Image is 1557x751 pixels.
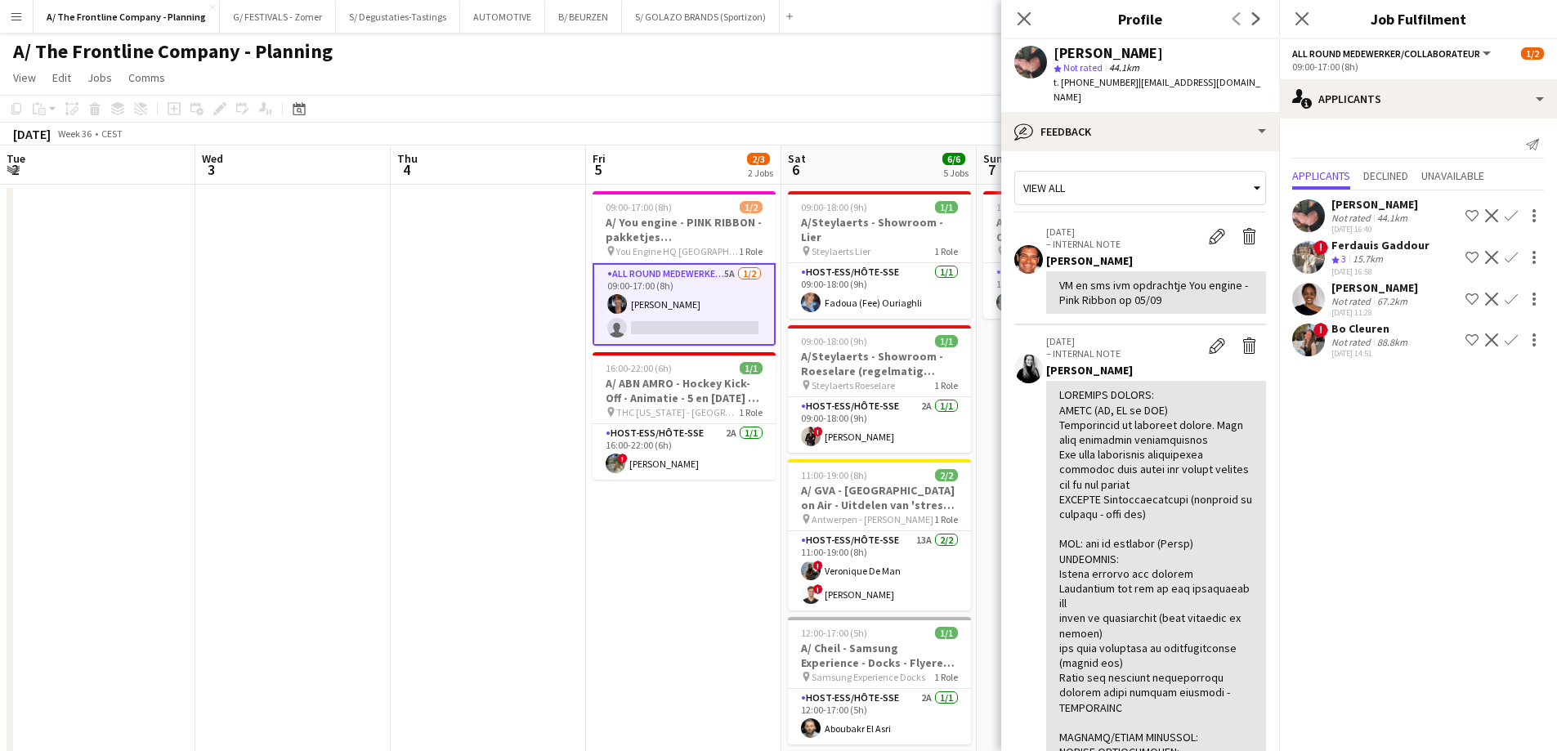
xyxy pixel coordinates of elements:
[46,67,78,88] a: Edit
[1046,253,1266,268] div: [PERSON_NAME]
[616,406,739,418] span: THC [US_STATE] - [GEOGRAPHIC_DATA] – De Pinte
[81,67,119,88] a: Jobs
[1374,295,1411,307] div: 67.2km
[788,263,971,319] app-card-role: Host-ess/Hôte-sse1/109:00-18:00 (9h)Fadoua (Fee) Ouriaghli
[812,671,925,683] span: Samsung Experience Docks
[1331,307,1418,318] div: [DATE] 11:28
[593,263,776,346] app-card-role: All Round medewerker/collaborateur5A1/209:00-17:00 (8h)[PERSON_NAME]
[942,153,965,165] span: 6/6
[1046,226,1201,238] p: [DATE]
[622,1,780,33] button: S/ GOLAZO BRANDS (Sportizon)
[1106,61,1143,74] span: 44.1km
[740,362,763,374] span: 1/1
[220,1,336,33] button: G/ FESTIVALS - Zomer
[748,167,773,179] div: 2 Jobs
[1292,47,1493,60] button: All Round medewerker/collaborateur
[740,201,763,213] span: 1/2
[983,215,1166,244] h3: A/ ABN AMRO - Hockey Kick-Off - Animatie - 5 en [DATE] - Boom
[1046,347,1201,360] p: – INTERNAL NOTE
[101,127,123,140] div: CEST
[545,1,622,33] button: B/ BEURZEN
[1331,224,1418,235] div: [DATE] 16:40
[1331,266,1429,277] div: [DATE] 16:58
[54,127,95,140] span: Week 36
[1313,240,1328,255] span: !
[813,427,823,436] span: !
[1341,253,1346,265] span: 3
[983,191,1166,319] div: 11:00-18:00 (7h)1/1A/ ABN AMRO - Hockey Kick-Off - Animatie - 5 en [DATE] - Boom HC Braxgata - Bo...
[52,70,71,85] span: Edit
[785,160,806,179] span: 6
[801,335,867,347] span: 09:00-18:00 (9h)
[1279,8,1557,29] h3: Job Fulfilment
[1046,335,1201,347] p: [DATE]
[1331,348,1411,359] div: [DATE] 14:51
[1292,60,1544,73] div: 09:00-17:00 (8h)
[788,397,971,453] app-card-role: Host-ess/Hôte-sse2A1/109:00-18:00 (9h)![PERSON_NAME]
[1046,238,1201,250] p: – INTERNAL NOTE
[788,459,971,610] app-job-card: 11:00-19:00 (8h)2/2A/ GVA - [GEOGRAPHIC_DATA] on Air - Uitdelen van 'stress' bananen Antwerpen - ...
[1292,47,1480,60] span: All Round medewerker/collaborateur
[747,153,770,165] span: 2/3
[788,325,971,453] app-job-card: 09:00-18:00 (9h)1/1A/Steylaerts - Showroom - Roeselare (regelmatig terugkerende opdracht) Steylae...
[788,641,971,670] h3: A/ Cheil - Samsung Experience - Docks - Flyeren (30/8+6/9+13/9)
[397,151,418,166] span: Thu
[4,160,25,179] span: 2
[202,151,223,166] span: Wed
[934,245,958,257] span: 1 Role
[1374,336,1411,348] div: 88.8km
[935,469,958,481] span: 2/2
[1349,253,1386,266] div: 15.7km
[1046,363,1266,378] div: [PERSON_NAME]
[1279,79,1557,118] div: Applicants
[593,215,776,244] h3: A/ You engine - PINK RIBBON - pakketjes inpakken/samenstellen (5 + [DATE])
[616,245,739,257] span: You Engine HQ [GEOGRAPHIC_DATA]
[981,160,1003,179] span: 7
[943,167,969,179] div: 5 Jobs
[606,362,672,374] span: 16:00-22:00 (6h)
[788,531,971,610] app-card-role: Host-ess/Hôte-sse13A2/211:00-19:00 (8h)!Veronique De Man![PERSON_NAME]
[934,379,958,391] span: 1 Role
[1521,47,1544,60] span: 1/2
[1331,295,1374,307] div: Not rated
[593,424,776,480] app-card-role: Host-ess/Hôte-sse2A1/116:00-22:00 (6h)![PERSON_NAME]
[983,263,1166,319] app-card-role: Host-ess/Hôte-sse5A1/111:00-18:00 (7h)![PERSON_NAME]
[812,245,870,257] span: Steylaerts Lier
[1331,212,1374,224] div: Not rated
[593,376,776,405] h3: A/ ABN AMRO - Hockey Kick-Off - Animatie - 5 en [DATE] - De Pinte
[593,352,776,480] div: 16:00-22:00 (6h)1/1A/ ABN AMRO - Hockey Kick-Off - Animatie - 5 en [DATE] - De Pinte THC [US_STAT...
[128,70,165,85] span: Comms
[593,151,606,166] span: Fri
[13,126,51,142] div: [DATE]
[934,513,958,525] span: 1 Role
[7,151,25,166] span: Tue
[1001,112,1279,151] div: Feedback
[739,245,763,257] span: 1 Role
[618,454,628,463] span: !
[7,67,43,88] a: View
[788,349,971,378] h3: A/Steylaerts - Showroom - Roeselare (regelmatig terugkerende opdracht)
[1313,323,1328,338] span: !
[87,70,112,85] span: Jobs
[1023,181,1065,195] span: View all
[593,191,776,346] app-job-card: 09:00-17:00 (8h)1/2A/ You engine - PINK RIBBON - pakketjes inpakken/samenstellen (5 + [DATE]) You...
[934,671,958,683] span: 1 Role
[1331,280,1418,295] div: [PERSON_NAME]
[1331,321,1411,336] div: Bo Cleuren
[1054,76,1139,88] span: t. [PHONE_NUMBER]
[788,617,971,744] app-job-card: 12:00-17:00 (5h)1/1A/ Cheil - Samsung Experience - Docks - Flyeren (30/8+6/9+13/9) Samsung Experi...
[1331,336,1374,348] div: Not rated
[1054,46,1163,60] div: [PERSON_NAME]
[788,689,971,744] app-card-role: Host-ess/Hôte-sse2A1/112:00-17:00 (5h)Aboubakr El Asri
[788,191,971,319] app-job-card: 09:00-18:00 (9h)1/1A/Steylaerts - Showroom - Lier Steylaerts Lier1 RoleHost-ess/Hôte-sse1/109:00-...
[1374,212,1411,224] div: 44.1km
[606,201,672,213] span: 09:00-17:00 (8h)
[1059,278,1253,307] div: VM en sms ivm opdrachtje You engine - Pink Ribbon op 05/09
[1054,76,1260,103] span: | [EMAIL_ADDRESS][DOMAIN_NAME]
[812,379,895,391] span: Steylaerts Roeselare
[788,483,971,512] h3: A/ GVA - [GEOGRAPHIC_DATA] on Air - Uitdelen van 'stress' bananen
